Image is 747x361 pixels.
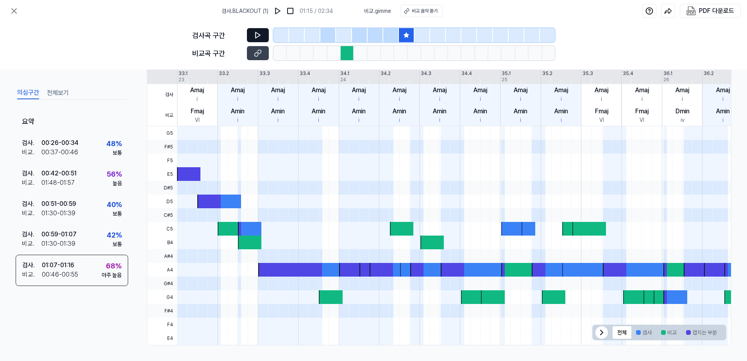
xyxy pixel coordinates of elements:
[22,209,41,218] div: 비교 .
[41,178,75,188] div: 01:48 - 01:57
[433,107,447,116] div: Amin
[514,86,527,95] div: Amaj
[113,179,122,188] div: 높음
[197,95,198,103] div: i
[192,30,242,41] div: 검사곡 구간
[312,107,325,116] div: Amin
[107,230,122,240] div: 42 %
[676,86,689,95] div: Amaj
[352,107,366,116] div: Amin
[41,209,75,218] div: 01:30 - 01:39
[147,140,177,154] span: F#5
[147,105,177,126] span: 비교
[147,277,177,290] span: G#4
[259,70,270,77] div: 33.3
[635,86,649,95] div: Amaj
[113,240,122,248] div: 보통
[147,167,177,181] span: E5
[22,169,41,178] div: 검사 .
[381,70,391,77] div: 34.2
[474,86,487,95] div: Amaj
[704,70,714,77] div: 36.2
[663,76,669,83] div: 26
[393,107,406,116] div: Amin
[520,95,521,103] div: i
[318,116,319,124] div: i
[107,169,122,179] div: 56 %
[41,199,76,209] div: 00:51 - 00:59
[685,4,736,18] button: PDF 다운로드
[219,70,229,77] div: 33.2
[41,169,77,178] div: 00:42 - 00:51
[595,86,608,95] div: Amaj
[664,7,672,15] img: share
[41,230,77,239] div: 00:59 - 01:07
[147,154,177,167] span: F5
[17,87,39,99] button: 의심구간
[22,230,41,239] div: 검사 .
[561,95,562,103] div: i
[271,107,285,116] div: Amin
[439,95,440,103] div: i
[41,239,75,248] div: 01:30 - 01:39
[631,326,656,339] button: 검사
[514,107,527,116] div: Amin
[358,95,359,103] div: i
[147,195,177,208] span: D5
[601,95,602,103] div: i
[676,107,690,116] div: Dmin
[340,76,346,83] div: 24
[147,249,177,263] span: A#4
[681,116,684,124] div: iv
[237,95,238,103] div: i
[520,116,521,124] div: i
[286,7,294,15] img: stop
[195,116,200,124] div: VI
[583,70,593,77] div: 35.3
[231,86,245,95] div: Amaj
[271,86,285,95] div: Amaj
[147,84,177,105] span: 검사
[147,304,177,318] span: F#4
[231,107,245,116] div: Amin
[106,261,122,271] div: 68 %
[22,178,41,188] div: 비교 .
[595,107,608,116] div: Fmaj
[421,70,431,77] div: 34.3
[22,138,41,148] div: 검사 .
[400,5,443,17] button: 비교 음악 듣기
[364,7,391,15] span: 비교 . gimme
[300,70,310,77] div: 33.4
[147,263,177,277] span: A4
[393,86,406,95] div: Amaj
[399,116,400,124] div: i
[107,199,122,210] div: 40 %
[42,261,74,270] div: 01:07 - 01:16
[312,86,325,95] div: Amaj
[722,95,724,103] div: i
[502,76,508,83] div: 25
[439,116,440,124] div: i
[554,107,568,116] div: Amin
[716,86,730,95] div: Amaj
[274,7,282,15] img: play
[399,95,400,103] div: i
[480,95,481,103] div: i
[41,148,78,157] div: 00:37 - 00:46
[461,70,472,77] div: 34.4
[613,326,631,339] button: 전체
[352,86,366,95] div: Amaj
[542,70,552,77] div: 35.2
[681,326,722,339] button: 겹치는 부분
[699,6,734,16] div: PDF 다운로드
[16,111,128,133] div: 요약
[113,149,122,157] div: 보통
[663,70,672,77] div: 36.1
[113,210,122,218] div: 보통
[179,76,184,83] div: 23
[682,95,683,103] div: i
[147,222,177,236] span: C5
[640,116,644,124] div: VI
[42,270,78,279] div: 00:46 - 00:55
